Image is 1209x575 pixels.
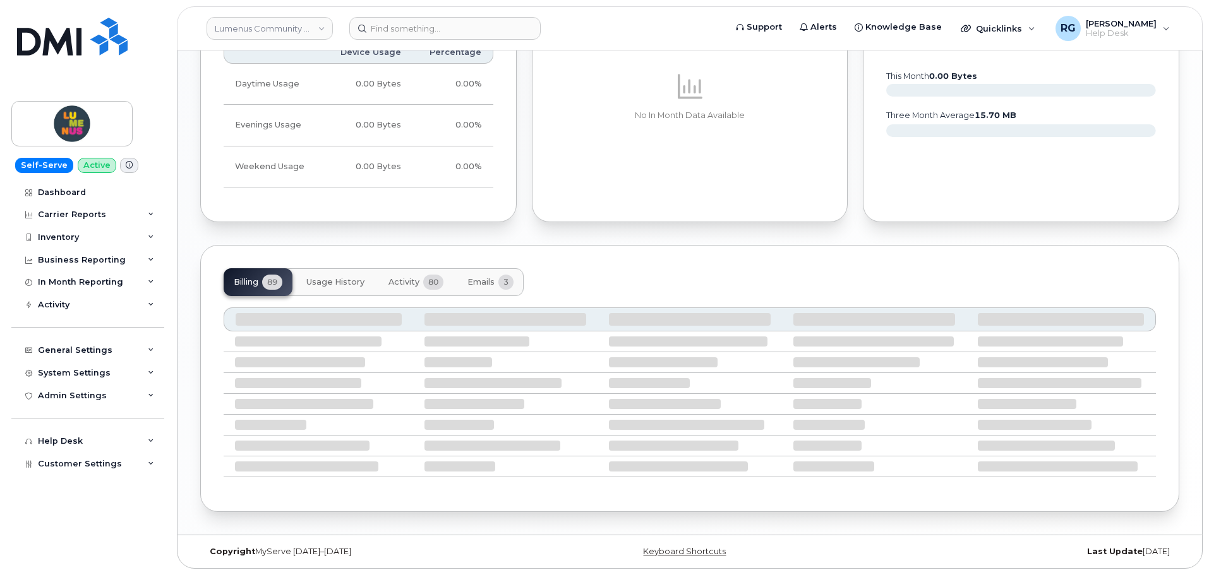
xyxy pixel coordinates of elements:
[886,71,977,81] text: this month
[210,547,255,556] strong: Copyright
[1061,21,1076,36] span: RG
[498,275,514,290] span: 3
[1086,18,1157,28] span: [PERSON_NAME]
[643,547,726,556] a: Keyboard Shortcuts
[976,23,1022,33] span: Quicklinks
[200,547,527,557] div: MyServe [DATE]–[DATE]
[323,105,412,146] td: 0.00 Bytes
[555,110,825,121] p: No In Month Data Available
[467,277,495,287] span: Emails
[1086,28,1157,39] span: Help Desk
[747,21,782,33] span: Support
[952,16,1044,41] div: Quicklinks
[791,15,846,40] a: Alerts
[412,64,493,105] td: 0.00%
[224,146,323,187] td: Weekend Usage
[207,17,333,40] a: Lumenus Community Services
[412,41,493,64] th: Percentage
[412,146,493,187] td: 0.00%
[323,64,412,105] td: 0.00 Bytes
[224,146,493,187] tr: Friday from 6:00pm to Monday 8:00am
[846,15,951,40] a: Knowledge Base
[323,41,412,64] th: Device Usage
[810,21,837,33] span: Alerts
[224,105,323,146] td: Evenings Usage
[886,110,1016,120] text: three month average
[865,21,942,33] span: Knowledge Base
[224,64,323,105] td: Daytime Usage
[423,275,443,290] span: 80
[929,71,977,81] tspan: 0.00 Bytes
[412,105,493,146] td: 0.00%
[349,17,541,40] input: Find something...
[388,277,419,287] span: Activity
[323,146,412,187] td: 0.00 Bytes
[1087,547,1143,556] strong: Last Update
[1047,16,1179,41] div: Robert Graham
[224,105,493,146] tr: Weekdays from 6:00pm to 8:00am
[727,15,791,40] a: Support
[975,110,1016,120] tspan: 15.70 MB
[306,277,364,287] span: Usage History
[853,547,1179,557] div: [DATE]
